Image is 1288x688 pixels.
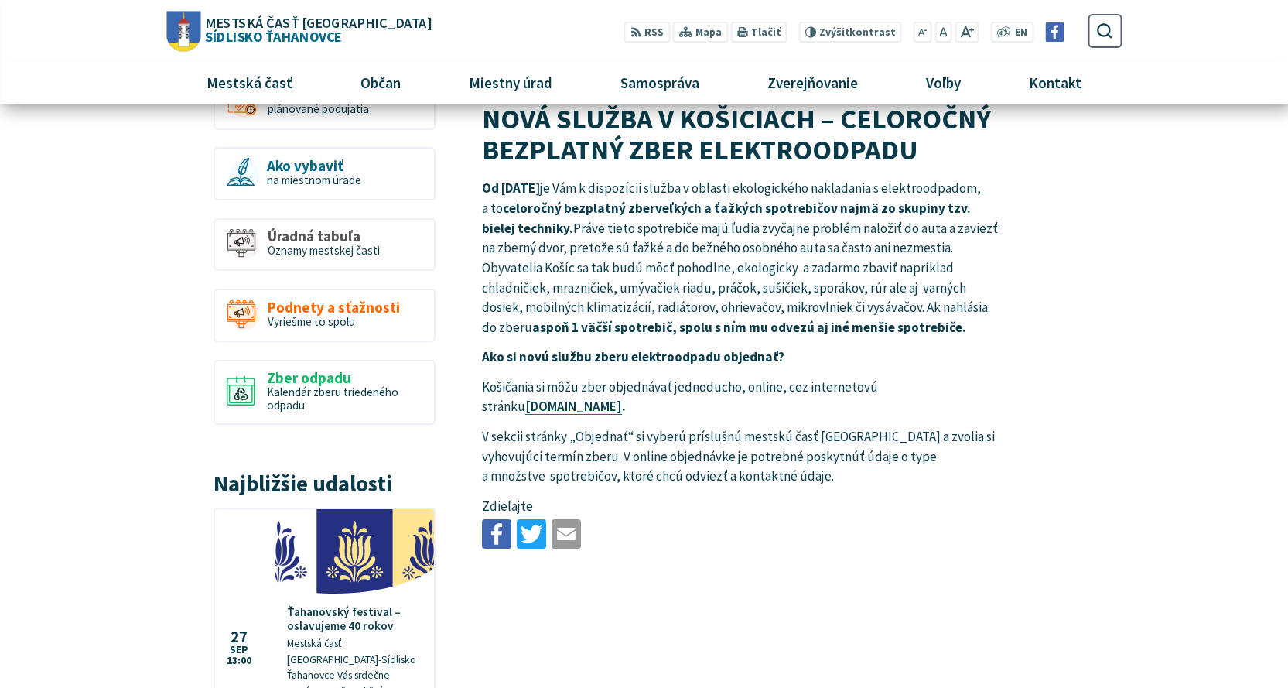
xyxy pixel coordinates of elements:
p: Košičania si môžu zber objednávať jednoducho, online, cez internetovú stránku [482,378,1004,417]
img: Zdieľať na Twitteri [517,519,546,549]
span: 13:00 [227,655,251,666]
a: Občan [332,62,429,104]
span: RSS [644,25,664,41]
span: EN [1015,25,1027,41]
strong: veľkých a ťažkých spotrebičov najmä zo skupiny tzv. bielej techniky. [482,200,971,237]
a: Kontakt [1001,62,1110,104]
span: 27 [227,629,251,645]
a: EN [1011,25,1032,41]
button: Tlačiť [731,22,787,43]
span: Zverejňovanie [762,62,864,104]
span: Vyriešme to spolu [268,314,355,329]
span: Ako vybaviť [267,158,361,174]
span: Úradná tabuľa [268,228,380,245]
span: Samospráva [614,62,705,104]
span: sep [227,645,251,655]
h3: Najbližšie udalosti [214,472,436,496]
span: Miestny úrad [463,62,558,104]
strong: . [525,398,626,415]
span: Oznamy mestskej časti [268,243,380,258]
span: Zvýšiť [819,26,849,39]
img: Zdieľať na Facebooku [482,519,511,549]
a: Miestny úrad [440,62,580,104]
a: Zber odpadu Kalendár zberu triedeného odpadu [214,360,436,426]
a: RSS [624,22,670,43]
p: Zdieľajte [482,497,1004,517]
img: Prejsť na domovskú stránku [166,11,200,51]
button: Nastaviť pôvodnú veľkosť písma [934,22,951,43]
strong: Od [DATE] [482,180,540,197]
span: Občan [354,62,406,104]
a: Samospráva [593,62,728,104]
span: Kontakt [1023,62,1088,104]
span: Kalendár zberu triedeného odpadu [267,385,398,412]
a: Logo Sídlisko Ťahanovce, prejsť na domovskú stránku. [166,11,431,51]
span: NOVÁ SLUŽBA V KOŠICIACH – CELOROČNÝ BEZPLATNÝ ZBER ELEKTROODPADU [482,101,991,167]
button: Zmenšiť veľkosť písma [914,22,932,43]
img: Zdieľať e-mailom [552,519,581,549]
a: Úradná tabuľa Oznamy mestskej časti [214,218,436,272]
strong: celoročný bezplatný zber [503,200,655,217]
p: V sekcii stránky „Objednať“ si vyberú príslušnú mestskú časť [GEOGRAPHIC_DATA] a zvolia si vyhovu... [482,427,1004,487]
span: Podnety a sťažnosti [268,300,400,316]
span: plánované podujatia [268,101,369,116]
span: Voľby [921,62,967,104]
button: Zväčšiť veľkosť písma [955,22,979,43]
strong: Ako si novú službu zberu elektroodpadu objednať? [482,348,784,365]
a: [DOMAIN_NAME] [525,398,622,415]
span: Zber odpadu [267,370,422,386]
a: Zverejňovanie [740,62,887,104]
strong: aspoň 1 väčší spotrebič, spolu s ním mu odvezú aj iné menšie spotrebiče. [532,319,966,336]
span: Mestská časť [GEOGRAPHIC_DATA] [205,15,431,29]
span: Mapa [695,25,722,41]
a: Ako vybaviť na miestnom úrade [214,147,436,200]
p: je Vám k dispozícii služba v oblasti ekologického nakladania s elektroodpadom, a to Práve tieto s... [482,179,1004,337]
a: Mestská časť [178,62,320,104]
a: Mapa [673,22,728,43]
h4: Ťahanovský festival – oslavujeme 40 rokov [287,605,422,633]
a: Voľby [898,62,989,104]
span: Sídlisko Ťahanovce [200,15,431,43]
button: Zvýšiťkontrast [798,22,901,43]
span: Mestská časť [200,62,298,104]
span: na miestnom úrade [267,173,361,187]
a: Podnety a sťažnosti Vyriešme to spolu [214,289,436,342]
img: Prejsť na Facebook stránku [1045,22,1064,42]
span: Tlačiť [751,26,781,39]
span: kontrast [819,26,896,39]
